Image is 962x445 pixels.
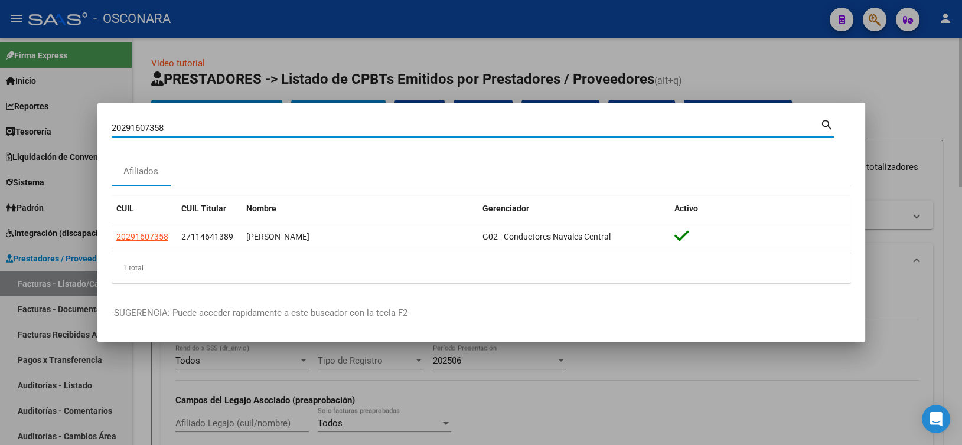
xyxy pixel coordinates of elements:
mat-icon: search [820,117,834,131]
div: 1 total [112,253,851,283]
span: Nombre [246,204,276,213]
div: Open Intercom Messenger [922,405,950,433]
datatable-header-cell: CUIL [112,196,177,221]
span: CUIL Titular [181,204,226,213]
span: 27114641389 [181,232,233,241]
span: CUIL [116,204,134,213]
datatable-header-cell: Activo [670,196,850,221]
datatable-header-cell: Gerenciador [478,196,670,221]
div: [PERSON_NAME] [246,230,473,244]
div: Afiliados [123,165,158,178]
datatable-header-cell: CUIL Titular [177,196,242,221]
span: G02 - Conductores Navales Central [482,232,611,241]
span: Gerenciador [482,204,529,213]
p: -SUGERENCIA: Puede acceder rapidamente a este buscador con la tecla F2- [112,306,851,320]
span: Activo [674,204,698,213]
datatable-header-cell: Nombre [242,196,478,221]
span: 20291607358 [116,232,168,241]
